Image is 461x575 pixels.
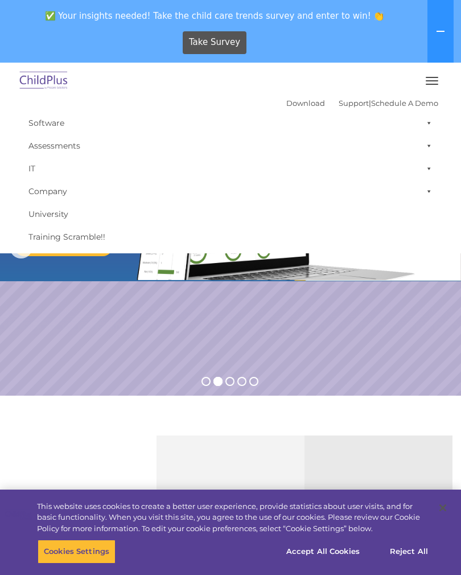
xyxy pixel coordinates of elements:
a: Download [286,98,325,108]
span: Take Survey [189,32,240,52]
a: Assessments [23,134,438,157]
a: IT [23,157,438,180]
font: | [286,98,438,108]
a: Training Scramble!! [23,225,438,248]
span: ✅ Your insights needed! Take the child care trends survey and enter to win! 👏 [5,5,425,27]
div: This website uses cookies to create a better user experience, provide statistics about user visit... [37,501,429,535]
img: ChildPlus by Procare Solutions [17,68,71,95]
button: Cookies Settings [38,540,116,564]
a: University [23,203,438,225]
a: Take Survey [183,31,247,54]
button: Close [430,495,455,520]
a: Schedule A Demo [371,98,438,108]
a: Support [339,98,369,108]
button: Reject All [373,540,444,564]
button: Accept All Cookies [280,540,366,564]
a: Company [23,180,438,203]
a: Software [23,112,438,134]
